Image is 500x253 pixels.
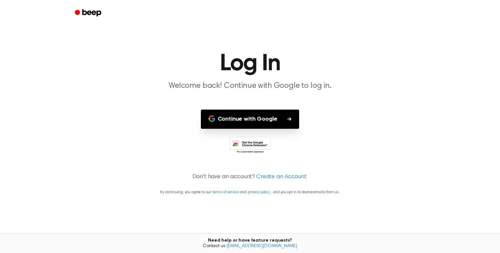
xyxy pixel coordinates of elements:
p: Don't have an account? [8,173,492,181]
p: Welcome back! Continue with Google to log in. [125,81,375,91]
p: By continuing, you agree to our and , and you opt in to receive emails from us. [8,189,492,195]
a: privacy policy [248,190,270,194]
a: terms of service [213,190,238,194]
a: Beep [70,7,107,20]
button: Continue with Google [201,110,299,129]
a: [EMAIL_ADDRESS][DOMAIN_NAME] [226,244,297,248]
span: Contact us [4,244,496,249]
h1: Log In [83,52,417,75]
a: Create an Account [256,173,306,181]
